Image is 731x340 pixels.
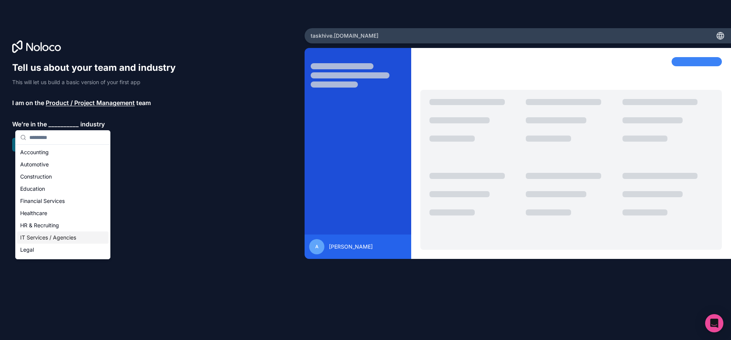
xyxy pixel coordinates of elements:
[17,146,109,158] div: Accounting
[329,243,373,251] span: [PERSON_NAME]
[17,158,109,171] div: Automotive
[311,32,378,40] span: taskhive .[DOMAIN_NAME]
[12,120,47,129] span: We’re in the
[46,98,135,107] span: Product / Project Management
[17,231,109,244] div: IT Services / Agencies
[12,62,183,74] h1: Tell us about your team and industry
[16,145,110,259] div: Suggestions
[17,207,109,219] div: Healthcare
[80,120,105,129] span: industry
[705,314,723,332] div: Open Intercom Messenger
[136,98,151,107] span: team
[17,244,109,256] div: Legal
[17,256,109,268] div: Manufacturing
[315,244,319,250] span: A
[48,120,79,129] span: __________
[12,78,183,86] p: This will let us build a basic version of your first app
[12,98,44,107] span: I am on the
[17,183,109,195] div: Education
[17,219,109,231] div: HR & Recruiting
[17,195,109,207] div: Financial Services
[17,171,109,183] div: Construction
